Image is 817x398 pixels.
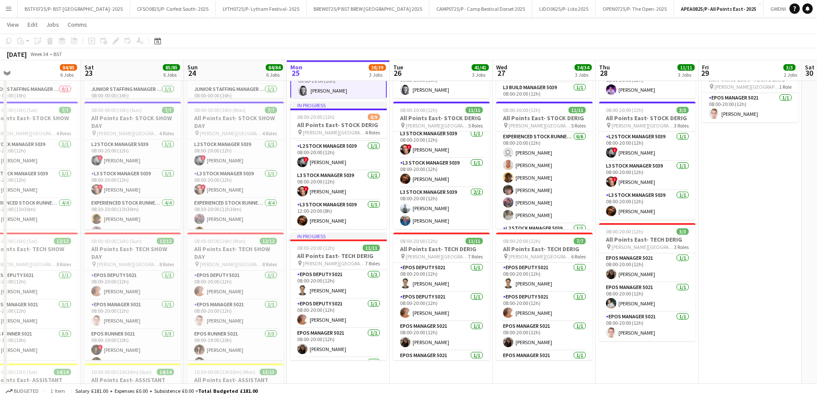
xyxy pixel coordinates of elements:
[429,0,532,17] button: CAMP0725/P - Camp Bestival Dorset 2025
[307,0,429,17] button: BREW0725/P BST BREW [GEOGRAPHIC_DATA] 2025
[4,386,40,396] button: Budgeted
[28,21,37,28] span: Edit
[7,50,27,59] div: [DATE]
[28,51,50,57] span: Week 34
[7,21,19,28] span: View
[43,19,62,30] a: Jobs
[18,0,130,17] button: BSTF0725/P- BST [GEOGRAPHIC_DATA]- 2025
[75,388,258,394] div: Salary £181.00 + Expenses £0.00 + Subsistence £0.00 =
[68,21,87,28] span: Comms
[596,0,674,17] button: OPEN0725/P- The Open- 2025
[64,19,90,30] a: Comms
[216,0,307,17] button: LYTH0725/P- Lytham Festival- 2025
[46,21,59,28] span: Jobs
[532,0,596,17] button: LIDO0625/P- Lido 2025
[53,51,62,57] div: BST
[674,0,764,17] button: APEA0825/P- All Points East- 2025
[24,19,41,30] a: Edit
[47,388,68,394] span: 1 item
[198,388,258,394] span: Total Budgeted £181.00
[3,19,22,30] a: View
[14,388,39,394] span: Budgeted
[130,0,216,17] button: CFSO0825/P- Carfest South- 2025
